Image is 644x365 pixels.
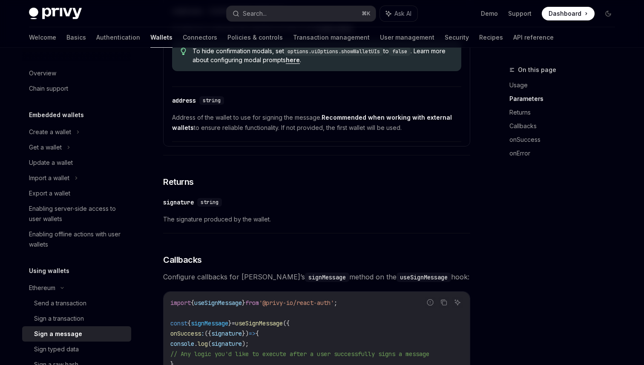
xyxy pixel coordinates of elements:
[29,142,62,152] div: Get a wallet
[187,319,191,327] span: {
[445,27,469,48] a: Security
[29,68,56,78] div: Overview
[208,340,211,348] span: (
[34,344,79,354] div: Sign typed data
[394,9,411,18] span: Ask AI
[22,201,131,227] a: Enabling server-side access to user wallets
[228,319,232,327] span: }
[170,340,194,348] span: console
[22,66,131,81] a: Overview
[29,229,126,250] div: Enabling offline actions with user wallets
[29,158,73,168] div: Update a wallet
[389,47,411,56] code: false
[438,297,449,308] button: Copy the contents from the code block
[163,214,470,224] span: The signature produced by the wallet.
[170,299,191,307] span: import
[201,330,204,337] span: :
[150,27,172,48] a: Wallets
[163,198,194,207] div: signature
[513,27,554,48] a: API reference
[425,297,436,308] button: Report incorrect code
[227,6,376,21] button: Search...⌘K
[227,27,283,48] a: Policies & controls
[509,78,622,92] a: Usage
[509,92,622,106] a: Parameters
[29,110,84,120] h5: Embedded wallets
[172,114,452,131] strong: Recommended when working with external wallets
[96,27,140,48] a: Authentication
[549,9,581,18] span: Dashboard
[242,330,249,337] span: })
[249,330,256,337] span: =>
[509,147,622,160] a: onError
[380,6,417,21] button: Ask AI
[29,283,55,293] div: Ethereum
[452,297,463,308] button: Ask AI
[22,311,131,326] a: Sign a transaction
[397,273,451,282] code: useSignMessage
[194,340,198,348] span: .
[256,330,259,337] span: {
[34,298,86,308] div: Send a transaction
[22,186,131,201] a: Export a wallet
[29,204,126,224] div: Enabling server-side access to user wallets
[509,119,622,133] a: Callbacks
[34,313,84,324] div: Sign a transaction
[479,27,503,48] a: Recipes
[163,176,194,188] span: Returns
[22,227,131,252] a: Enabling offline actions with user wallets
[194,299,242,307] span: useSignMessage
[293,27,370,48] a: Transaction management
[509,106,622,119] a: Returns
[191,319,228,327] span: signMessage
[29,173,69,183] div: Import a wallet
[22,326,131,342] a: Sign a message
[242,299,245,307] span: }
[193,47,453,64] span: To hide confirmation modals, set to . Learn more about configuring modal prompts .
[305,273,349,282] code: signMessage
[235,319,283,327] span: useSignMessage
[198,340,208,348] span: log
[508,9,532,18] a: Support
[243,9,267,19] div: Search...
[518,65,556,75] span: On this page
[283,319,290,327] span: ({
[163,254,202,266] span: Callbacks
[509,133,622,147] a: onSuccess
[380,27,434,48] a: User management
[66,27,86,48] a: Basics
[334,299,337,307] span: ;
[22,342,131,357] a: Sign typed data
[232,319,235,327] span: =
[29,188,70,198] div: Export a wallet
[170,319,187,327] span: const
[211,330,242,337] span: signature
[170,350,429,358] span: // Any logic you'd like to execute after a user successfully signs a message
[542,7,595,20] a: Dashboard
[172,96,196,105] div: address
[284,47,383,56] code: options.uiOptions.showWalletUIs
[286,56,300,64] a: here
[259,299,334,307] span: '@privy-io/react-auth'
[29,27,56,48] a: Welcome
[22,81,131,96] a: Chain support
[203,97,221,104] span: string
[29,83,68,94] div: Chain support
[362,10,371,17] span: ⌘ K
[183,27,217,48] a: Connectors
[29,8,82,20] img: dark logo
[481,9,498,18] a: Demo
[163,271,470,283] span: Configure callbacks for [PERSON_NAME]’s method on the hook:
[242,340,249,348] span: );
[191,299,194,307] span: {
[181,48,187,55] svg: Tip
[34,329,82,339] div: Sign a message
[170,330,201,337] span: onSuccess
[245,299,259,307] span: from
[201,199,218,206] span: string
[172,112,461,133] span: Address of the wallet to use for signing the message. to ensure reliable functionality. If not pr...
[601,7,615,20] button: Toggle dark mode
[211,340,242,348] span: signature
[29,127,71,137] div: Create a wallet
[204,330,211,337] span: ({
